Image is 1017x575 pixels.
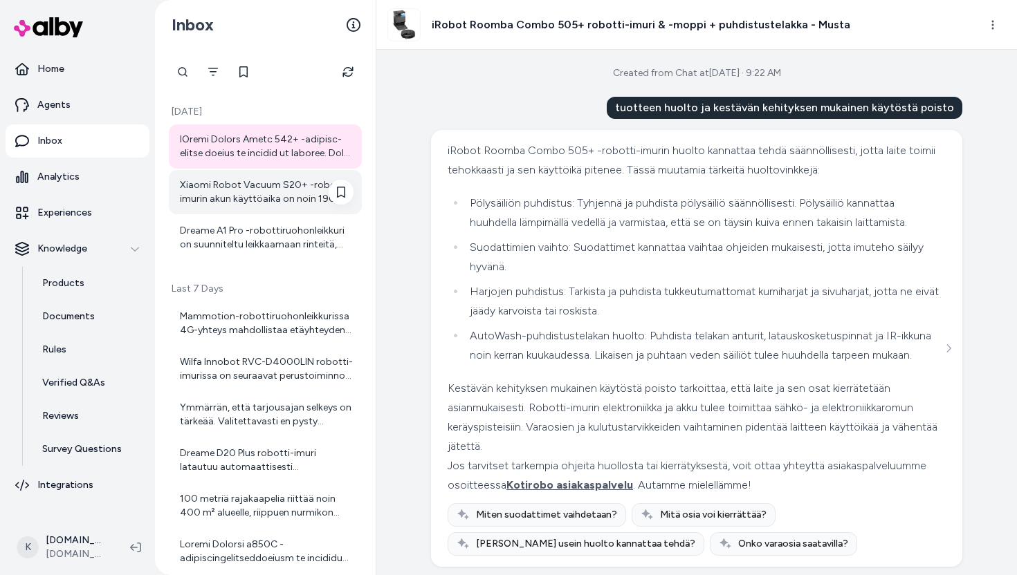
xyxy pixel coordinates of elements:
a: Products [28,267,149,300]
div: Dreame A1 Pro -robottiruohonleikkuri on suunniteltu leikkaamaan rinteitä, joiden kaltevuus on eni... [180,224,354,252]
li: Suodattimien vaihto: Suodattimet kannattaa vaihtaa ohjeiden mukaisesti, jotta imuteho säilyy hyvänä. [466,238,942,276]
p: Products [42,276,84,290]
div: 100 metriä rajakaapelia riittää noin 400 m² alueelle, riippuen nurmikon muodosta ja esteistä. [180,492,354,520]
button: K[DOMAIN_NAME] Shopify[DOMAIN_NAME] [8,525,119,569]
a: Wilfa Innobot RVC-D4000LIN robotti-imurissa on seuraavat perustoiminnot: - Tehokas imurointi kovi... [169,347,362,391]
p: Analytics [37,170,80,184]
a: Dreame A1 Pro -robottiruohonleikkuri on suunniteltu leikkaamaan rinteitä, joiden kaltevuus on eni... [169,216,362,260]
h2: Inbox [172,15,214,35]
div: Ymmärrän, että tarjousajan selkeys on tärkeää. Valitettavasti en pysty antamaan tarkkaa voimassao... [180,401,354,428]
h3: iRobot Roomba Combo 505+ robotti-imuri & -moppi + puhdistustelakka - Musta [432,17,850,33]
li: Harjojen puhdistus: Tarkista ja puhdista tukkeutumattomat kumiharjat ja sivuharjat, jotta ne eivä... [466,282,942,321]
span: K [17,536,39,558]
p: Integrations [37,478,93,492]
p: Knowledge [37,242,87,256]
span: Mitä osia voi kierrättää? [660,508,767,522]
img: alby Logo [14,17,83,37]
a: Home [6,53,149,86]
a: Loremi Dolorsi a850C -adipiscingelitseddoeiusm te incididu UTLA 4.5 -etdoloremagnaali enimadminim... [169,529,362,574]
p: Documents [42,310,95,323]
a: 100 metriä rajakaapelia riittää noin 400 m² alueelle, riippuen nurmikon muodosta ja esteistä. [169,484,362,528]
a: Mammotion-robottiruohonleikkurissa 4G-yhteys mahdollistaa etäyhteyden robottiin, jolloin voit hal... [169,301,362,346]
a: Analytics [6,160,149,194]
a: Dreame D20 Plus robotti-imuri latautuu automaattisesti tyhjennystelakkaansa, kun akun varaus alka... [169,438,362,482]
a: Survey Questions [28,433,149,466]
span: [DOMAIN_NAME] [46,547,108,561]
p: Last 7 Days [169,282,362,296]
img: iRobotRoombaPlus505main.jpg [388,9,420,41]
a: Xiaomi Robot Vacuum S20+ -robotti-imurin akun käyttöaika on noin 190 minuuttia (noin 3 tuntia 10 ... [169,170,362,214]
div: iRobot Roomba Combo 505+ -robotti-imurin huolto kannattaa tehdä säännöllisesti, jotta laite toimi... [448,141,942,180]
div: Dreame D20 Plus robotti-imuri latautuu automaattisesti tyhjennystelakkaansa, kun akun varaus alka... [180,446,354,474]
a: Documents [28,300,149,333]
a: Rules [28,333,149,366]
span: Kotirobo asiakaspalvelu [506,478,633,491]
div: tuotteen huolto ja kestävän kehityksen mukainen käytöstä poisto [607,97,962,119]
div: Wilfa Innobot RVC-D4000LIN robotti-imurissa on seuraavat perustoiminnot: - Tehokas imurointi kovi... [180,355,354,383]
div: Kestävän kehityksen mukainen käytöstä poisto tarkoittaa, että laite ja sen osat kierrätetään asia... [448,379,942,456]
button: Refresh [334,58,362,86]
div: Loremi Dolorsi a850C -adipiscingelitseddoeiusm te incididu UTLA 4.5 -etdoloremagnaali enimadminim... [180,538,354,565]
a: Experiences [6,196,149,229]
p: Survey Questions [42,442,122,456]
button: See more [940,340,957,357]
a: Inbox [6,124,149,158]
li: Pölysäiliön puhdistus: Tyhjennä ja puhdista pölysäiliö säännöllisesti. Pölysäiliö kannattaa huuhd... [466,194,942,232]
p: Inbox [37,134,62,148]
p: Reviews [42,409,79,423]
p: Home [37,62,64,76]
div: Jos tarvitset tarkempia ohjeita huollosta tai kierrätyksestä, voit ottaa yhteyttä asiakaspalveluu... [448,456,942,495]
span: Onko varaosia saatavilla? [738,537,848,551]
a: Ymmärrän, että tarjousajan selkeys on tärkeää. Valitettavasti en pysty antamaan tarkkaa voimassao... [169,393,362,437]
div: Created from Chat at [DATE] · 9:22 AM [613,66,781,80]
div: lOremi Dolors Ametc 542+ -adipisc-elitse doeius te incidid ut laboree. Dolor magnaaliqua enimadmi... [180,133,354,160]
p: Agents [37,98,71,112]
p: Experiences [37,206,92,220]
button: Knowledge [6,232,149,265]
p: [DOMAIN_NAME] Shopify [46,534,108,547]
li: AutoWash-puhdistustelakan huolto: Puhdista telakan anturit, latauskosketuspinnat ja IR-ikkuna noi... [466,326,942,365]
span: [PERSON_NAME] usein huolto kannattaa tehdä? [476,537,695,551]
button: Filter [199,58,227,86]
p: Verified Q&As [42,376,105,390]
p: Rules [42,343,66,357]
span: Miten suodattimet vaihdetaan? [476,508,617,522]
a: Integrations [6,469,149,502]
div: Xiaomi Robot Vacuum S20+ -robotti-imurin akun käyttöaika on noin 190 minuuttia (noin 3 tuntia 10 ... [180,178,354,206]
a: Agents [6,88,149,122]
a: lOremi Dolors Ametc 542+ -adipisc-elitse doeius te incidid ut laboree. Dolor magnaaliqua enimadmi... [169,124,362,169]
a: Reviews [28,399,149,433]
div: Mammotion-robottiruohonleikkurissa 4G-yhteys mahdollistaa etäyhteyden robottiin, jolloin voit hal... [180,310,354,337]
p: [DATE] [169,105,362,119]
a: Verified Q&As [28,366,149,399]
